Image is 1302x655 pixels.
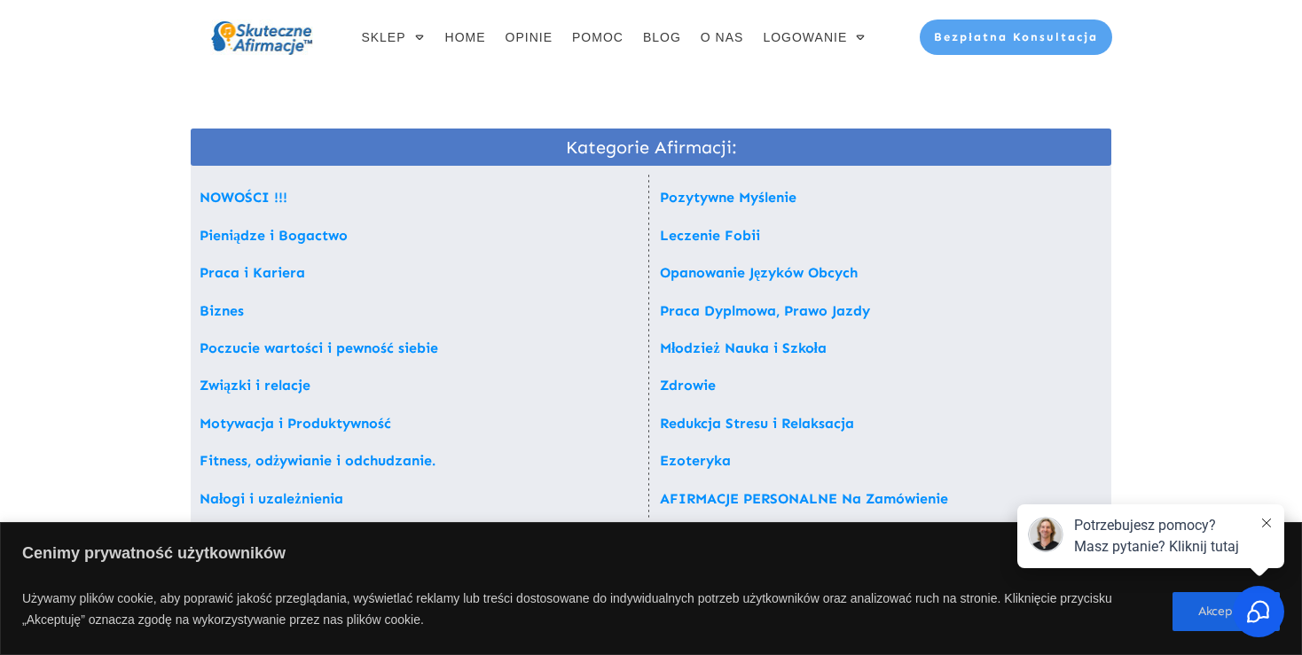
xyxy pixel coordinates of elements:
[660,264,858,281] a: Opanowanie Języków Obcych
[200,264,305,281] a: Praca i Kariera
[200,189,287,206] a: NOWOŚCI !!!
[701,25,744,50] a: O NAS
[506,25,553,50] a: OPINIE
[200,339,438,356] a: Poczucie wartości i pewność siebie
[445,25,486,50] a: HOME
[660,302,870,319] a: Praca Dyplmowa, Prawo Jazdy
[200,227,348,244] a: Pieniądze i Bogactwo
[934,30,1098,43] span: Bezpłatna Konsultacja
[660,339,827,356] a: Młodzież Nauka i Szkoła
[660,490,948,507] a: AFIRMACJE PERSONALNE Na Zamówienie
[660,452,731,469] a: Ezoteryka
[22,538,1280,573] p: Cenimy prywatność użytkowników
[763,25,847,50] span: LOGOWANIE
[763,25,867,50] a: LOGOWANIE
[191,129,1111,166] span: Kategorie Afirmacji:
[200,415,391,432] a: Motywacja i Produktywność
[200,302,244,319] a: Biznes
[361,25,425,50] a: SKLEP
[200,490,343,507] a: Nałogi i uzależnienia
[361,25,405,50] span: SKLEP
[920,19,1112,55] a: Bezpłatna Konsultacja
[200,377,310,394] a: Związki i relacje
[200,452,435,469] a: Fitness, odżywianie i odchudzanie.
[660,377,716,394] a: Zdrowie
[660,227,760,244] a: Leczenie Fobii
[660,189,796,206] a: Pozytywne Myślenie
[22,583,1159,640] p: Używamy plików cookie, aby poprawić jakość przeglądania, wyświetlać reklamy lub treści dostosowan...
[660,415,854,432] a: Redukcja Stresu i Relaksacja
[572,25,624,50] a: POMOC
[643,25,681,50] a: BLOG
